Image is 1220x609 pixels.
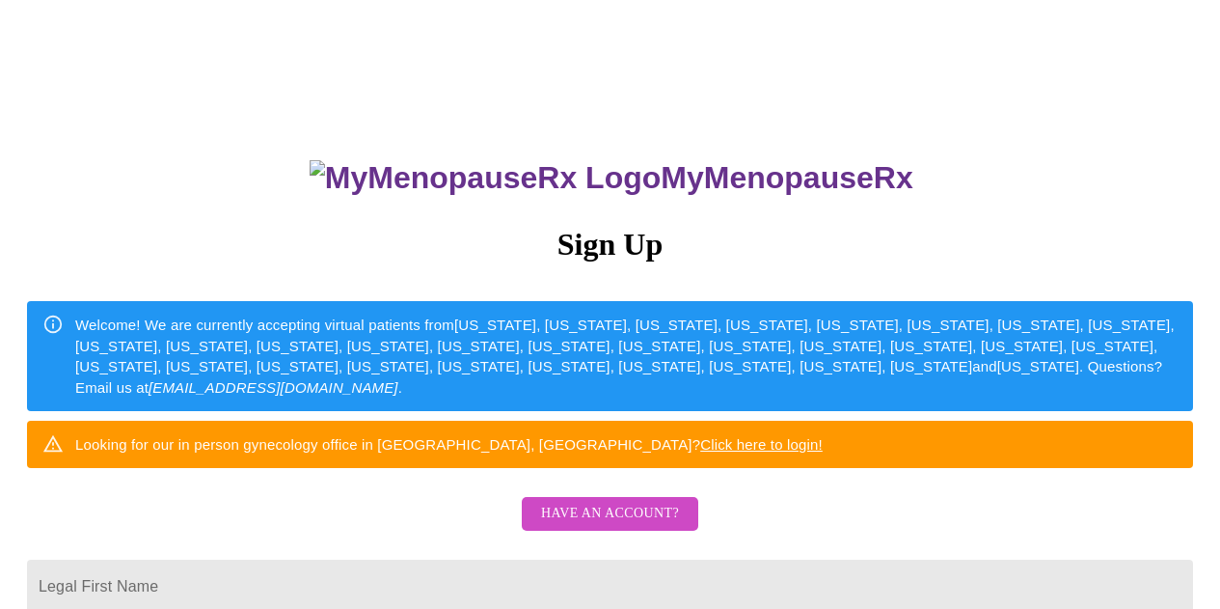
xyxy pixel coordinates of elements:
span: Have an account? [541,502,679,526]
em: [EMAIL_ADDRESS][DOMAIN_NAME] [149,379,398,396]
div: Welcome! We are currently accepting virtual patients from [US_STATE], [US_STATE], [US_STATE], [US... [75,307,1178,405]
h3: MyMenopauseRx [30,160,1194,196]
div: Looking for our in person gynecology office in [GEOGRAPHIC_DATA], [GEOGRAPHIC_DATA]? [75,427,823,462]
img: MyMenopauseRx Logo [310,160,661,196]
a: Have an account? [517,518,703,535]
button: Have an account? [522,497,698,531]
h3: Sign Up [27,227,1193,263]
a: Click here to login! [700,436,823,453]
